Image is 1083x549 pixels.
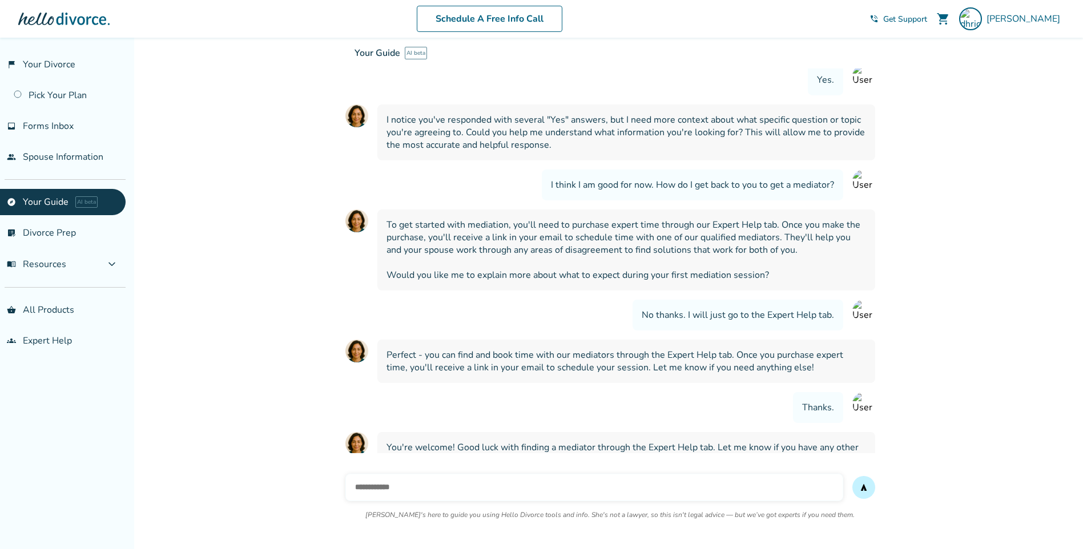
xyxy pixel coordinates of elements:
span: Perfect - you can find and book time with our mediators through the Expert Help tab. Once you pur... [387,349,866,374]
span: expand_more [105,257,119,271]
img: AI Assistant [345,209,368,232]
span: Your Guide [355,47,400,59]
span: menu_book [7,260,16,269]
a: Schedule A Free Info Call [417,6,562,32]
span: [PERSON_NAME] [987,13,1065,25]
span: flag_2 [7,60,16,69]
span: No thanks. I will just go to the Expert Help tab. [642,309,834,321]
a: phone_in_talkGet Support [869,14,927,25]
span: inbox [7,122,16,131]
span: Thanks. [802,401,834,414]
button: send [852,476,875,499]
img: AI Assistant [345,340,368,362]
p: [PERSON_NAME]'s here to guide you using Hello Divorce tools and info. She's not a lawyer, so this... [365,510,855,519]
span: AI beta [405,47,427,59]
span: people [7,152,16,162]
span: send [859,483,868,492]
span: I think I am good for now. How do I get back to you to get a mediator? [551,179,834,191]
span: shopping_cart [936,12,950,26]
span: list_alt_check [7,228,16,237]
span: groups [7,336,16,345]
img: User [852,169,875,192]
span: phone_in_talk [869,14,879,23]
iframe: Chat Widget [1026,494,1083,549]
img: User [852,392,875,415]
span: Resources [7,258,66,271]
span: I notice you've responded with several "Yes" answers, but I need more context about what specific... [387,114,866,151]
span: You're welcome! Good luck with finding a mediator through the Expert Help tab. Let me know if you... [387,441,866,466]
img: User [852,300,875,322]
img: AI Assistant [345,432,368,455]
span: AI beta [75,196,98,208]
span: explore [7,197,16,207]
span: shopping_basket [7,305,16,314]
span: To get started with mediation, you'll need to purchase expert time through our Expert Help tab. O... [387,219,866,281]
img: dhrice@usc.edu [959,7,982,30]
span: Forms Inbox [23,120,74,132]
span: Get Support [883,14,927,25]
